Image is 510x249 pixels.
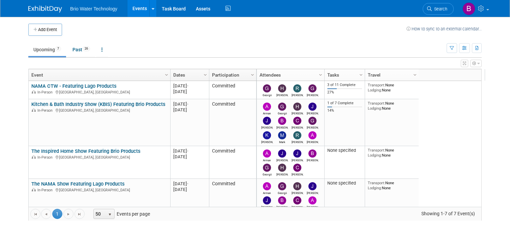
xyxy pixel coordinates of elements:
[368,153,382,158] span: Lodging:
[292,190,303,195] div: Harry Mesak
[293,164,301,172] img: Cynthia Mendoza
[278,117,286,125] img: Brandye Gahagan
[412,69,419,79] a: Column Settings
[293,84,301,92] img: Ryan McMillin
[41,209,51,219] a: Go to the previous page
[432,6,447,11] span: Search
[407,26,482,31] a: How to sync to an external calendar...
[263,84,271,92] img: Georgii Tsatrian
[308,131,317,139] img: Angela Moyano
[209,99,256,146] td: Committed
[249,69,257,79] a: Column Settings
[307,111,319,115] div: James Kang
[31,187,167,193] div: [GEOGRAPHIC_DATA], [GEOGRAPHIC_DATA]
[263,103,271,111] img: Arman Melkonian
[85,209,157,219] span: Events per page
[368,148,385,153] span: Transport:
[368,83,385,87] span: Transport:
[28,6,62,12] img: ExhibitDay
[66,212,71,217] span: Go to the next page
[276,158,288,162] div: James Kang
[278,182,286,190] img: Georgii Tsatrian
[293,117,301,125] img: Cynthia Mendoza
[307,158,319,162] div: Brandye Gahagan
[263,117,271,125] img: James Park
[31,154,167,160] div: [GEOGRAPHIC_DATA], [GEOGRAPHIC_DATA]
[308,84,317,92] img: Giancarlo Barzotti
[308,182,317,190] img: James Kang
[261,139,273,144] div: Kimberly Alegria
[292,111,303,115] div: Harry Mesak
[307,190,319,195] div: James Kang
[293,103,301,111] img: Harry Mesak
[368,186,382,190] span: Lodging:
[37,155,55,160] span: In-Person
[263,164,271,172] img: Georgii Tsatrian
[173,181,206,187] div: [DATE]
[368,106,382,111] span: Lodging:
[368,88,382,92] span: Lodging:
[327,108,362,113] div: 14%
[263,182,271,190] img: Arman Melkonian
[415,209,481,218] span: Showing 1-7 of 7 Event(s)
[107,212,113,217] span: select
[261,111,273,115] div: Arman Melkonian
[164,72,169,78] span: Column Settings
[173,89,206,94] div: [DATE]
[67,43,95,56] a: Past26
[276,92,288,97] div: Harry Mesak
[308,103,317,111] img: James Kang
[368,69,414,81] a: Travel
[209,179,256,240] td: Committed
[263,196,271,204] img: James Park
[37,90,55,94] span: In-Person
[261,125,273,129] div: James Park
[307,92,319,97] div: Giancarlo Barzotti
[292,139,303,144] div: Ryan McMillin
[368,148,416,158] div: None None
[28,43,66,56] a: Upcoming7
[327,83,362,87] div: 3 of 11 Complete
[276,190,288,195] div: Georgii Tsatrian
[187,83,188,88] span: -
[77,212,82,217] span: Go to the last page
[28,24,62,36] button: Add Event
[63,209,73,219] a: Go to the next page
[276,111,288,115] div: Georgii Tsatrian
[423,3,454,15] a: Search
[261,158,273,162] div: Arman Melkonian
[327,148,362,153] div: None specified
[173,107,206,113] div: [DATE]
[368,181,416,190] div: None None
[209,146,256,179] td: Committed
[83,46,90,51] span: 26
[173,69,205,81] a: Dates
[327,69,360,81] a: Tasks
[37,188,55,192] span: In-Person
[276,204,288,209] div: Brandye Gahagan
[293,131,301,139] img: Ryan McMillin
[55,46,61,51] span: 7
[33,212,38,217] span: Go to the first page
[261,204,273,209] div: James Park
[31,107,167,113] div: [GEOGRAPHIC_DATA], [GEOGRAPHIC_DATA]
[292,204,303,209] div: Cynthia Mendoza
[327,101,362,106] div: 1 of 7 Complete
[32,108,36,112] img: In-Person Event
[293,149,301,158] img: James Park
[308,149,317,158] img: Brandye Gahagan
[412,72,418,78] span: Column Settings
[307,204,319,209] div: Angela Moyano
[31,69,166,81] a: Event
[209,81,256,99] td: Committed
[263,131,271,139] img: Kimberly Alegria
[308,117,317,125] img: Giancarlo Barzotti
[260,69,320,81] a: Attendees
[187,181,188,186] span: -
[263,149,271,158] img: Arman Melkonian
[32,155,36,159] img: In-Person Event
[173,101,206,107] div: [DATE]
[52,209,62,219] span: 1
[462,2,475,15] img: Brandye Gahagan
[31,181,125,187] a: The NAMA Show Featuring Lago Products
